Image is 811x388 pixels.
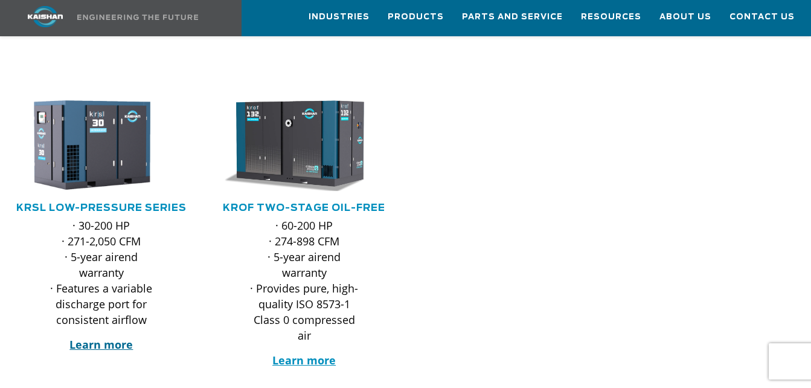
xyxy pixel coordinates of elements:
[43,218,159,328] p: · 30-200 HP · 271-2,050 CFM · 5-year airend warranty · Features a variable discharge port for con...
[581,1,641,33] a: Resources
[16,203,187,213] a: KRSL Low-Pressure Series
[19,98,184,192] div: krsl30
[729,1,795,33] a: Contact Us
[309,1,370,33] a: Industries
[388,1,444,33] a: Products
[77,15,198,20] img: Engineering the future
[69,337,133,352] a: Learn more
[462,10,563,24] span: Parts and Service
[223,203,385,213] a: KROF TWO-STAGE OIL-FREE
[309,10,370,24] span: Industries
[388,10,444,24] span: Products
[246,218,362,343] p: · 60-200 HP · 274-898 CFM · 5-year airend warranty · Provides pure, high-quality ISO 8573-1 Class...
[659,10,711,24] span: About Us
[462,1,563,33] a: Parts and Service
[272,353,336,367] a: Learn more
[213,98,377,192] img: krof132
[222,98,386,192] div: krof132
[659,1,711,33] a: About Us
[729,10,795,24] span: Contact Us
[581,10,641,24] span: Resources
[10,98,175,192] img: krsl30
